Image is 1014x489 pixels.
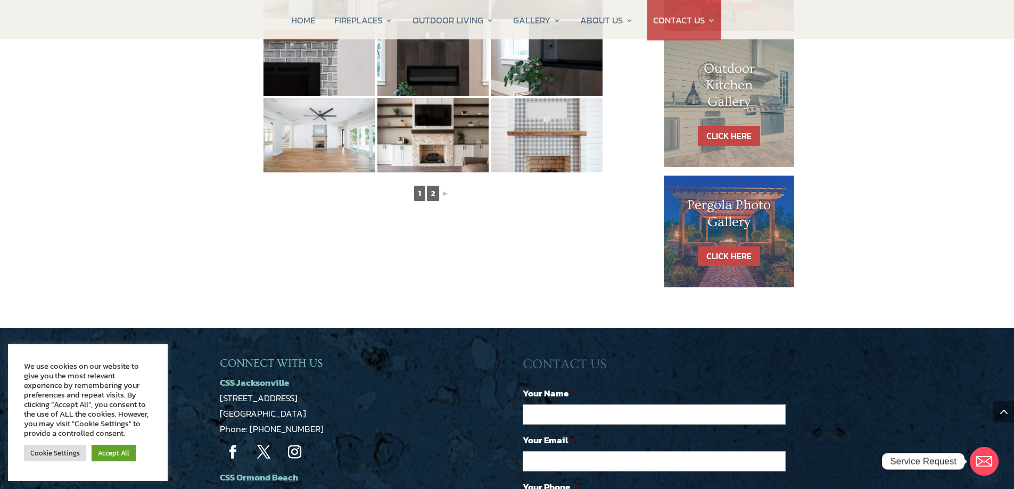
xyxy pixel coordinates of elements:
div: We use cookies on our website to give you the most relevant experience by remembering your prefer... [24,361,152,438]
span: CONNECT WITH US [220,357,323,369]
h1: Outdoor Kitchen Gallery [685,61,773,116]
h3: CONTACT US [523,357,794,378]
img: 24 [491,98,603,172]
img: 20 [377,21,489,96]
a: Follow on X [251,439,277,466]
img: 19 [263,21,375,96]
span: 1 [414,186,425,201]
img: 22 [263,98,375,172]
a: Email [970,447,999,476]
img: 23 [377,98,489,172]
a: Follow on Instagram [282,439,308,466]
a: [STREET_ADDRESS] [220,391,298,405]
a: Follow on Facebook [220,439,246,466]
h1: Pergola Photo Gallery [685,197,773,235]
label: Your Name [523,387,577,399]
a: CSS Jacksonville [220,376,289,389]
a: 2 [427,186,439,201]
label: Your Email [523,434,576,446]
a: ► [441,187,450,200]
img: 21 [491,21,603,96]
a: CLICK HERE [698,126,760,146]
a: Accept All [92,445,136,461]
a: CSS Ormond Beach [220,470,298,484]
a: CLICK HERE [698,246,760,266]
a: [GEOGRAPHIC_DATA] [220,407,306,420]
a: Cookie Settings [24,445,86,461]
a: Phone: [PHONE_NUMBER] [220,422,324,436]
